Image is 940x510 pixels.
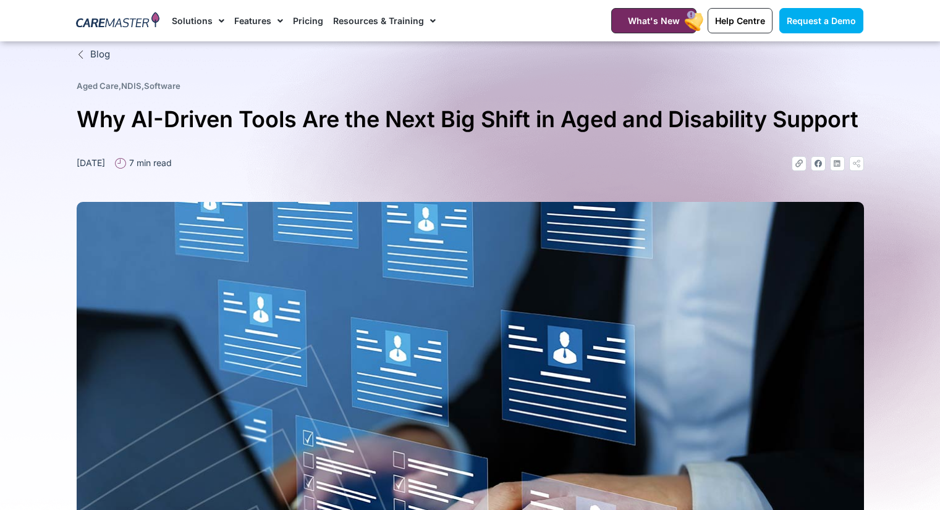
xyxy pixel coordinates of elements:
[77,48,864,62] a: Blog
[76,12,159,30] img: CareMaster Logo
[628,15,680,26] span: What's New
[121,81,142,91] a: NDIS
[708,8,773,33] a: Help Centre
[87,48,110,62] span: Blog
[715,15,765,26] span: Help Centre
[77,157,105,168] time: [DATE]
[144,81,180,91] a: Software
[611,8,697,33] a: What's New
[779,8,863,33] a: Request a Demo
[126,156,172,169] span: 7 min read
[77,81,119,91] a: Aged Care
[77,101,864,138] h1: Why AI-Driven Tools Are the Next Big Shift in Aged and Disability Support
[77,81,180,91] span: , ,
[787,15,856,26] span: Request a Demo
